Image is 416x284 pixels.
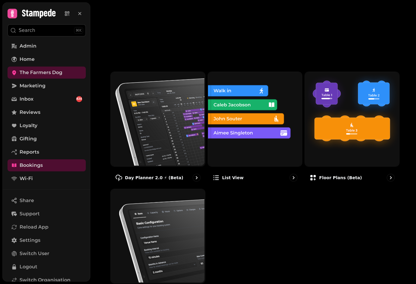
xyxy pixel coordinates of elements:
[20,162,43,169] span: Bookings
[19,27,35,34] p: Search
[8,173,86,185] a: Wi-Fi
[8,159,86,171] a: Bookings
[8,67,86,79] a: The Farmers Dog
[194,175,200,181] svg: go to
[20,250,49,257] span: Switch User
[8,53,86,65] a: Home
[20,95,33,103] span: Inbox
[8,106,86,118] a: Reviews
[8,208,86,220] button: Support
[20,82,45,89] span: Marketing
[20,263,37,270] span: Logout
[20,69,62,76] span: The Farmers Dog
[20,276,70,284] span: Switch Organisation
[74,27,83,34] div: ⌘K
[319,175,362,181] p: Floor Plans (beta)
[20,148,39,156] span: Reports
[8,40,86,52] a: Admin
[20,56,35,63] span: Home
[20,210,40,217] span: Support
[8,93,86,105] a: Inbox824
[20,135,37,142] span: Gifting
[388,175,394,181] svg: go to
[20,197,34,204] span: Share
[110,72,205,186] a: Day Planner 2.0 ⚡ (Beta)Day Planner 2.0 ⚡ (Beta)
[8,24,86,36] button: Search⌘K
[8,195,86,207] button: Share
[8,120,86,132] a: Loyalty
[8,261,86,273] button: Logout
[76,97,82,101] span: 824
[8,146,86,158] a: Reports
[8,234,86,246] a: Settings
[20,122,37,129] span: Loyalty
[8,248,86,260] button: Switch User
[20,109,40,116] span: Reviews
[207,71,302,166] img: List view
[20,175,33,182] span: Wi-Fi
[8,221,86,233] button: Reload App
[125,175,183,181] p: Day Planner 2.0 ⚡ (Beta)
[8,80,86,92] a: Marketing
[305,72,399,186] a: Floor Plans (beta)Floor Plans (beta)
[20,223,48,231] span: Reload App
[290,175,296,181] svg: go to
[110,189,204,283] img: Configuration
[8,133,86,145] a: Gifting
[20,237,40,244] span: Settings
[222,175,244,181] p: List view
[304,71,399,166] img: Floor Plans (beta)
[20,42,36,50] span: Admin
[110,71,204,166] img: Day Planner 2.0 ⚡ (Beta)
[208,72,303,186] a: List viewList view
